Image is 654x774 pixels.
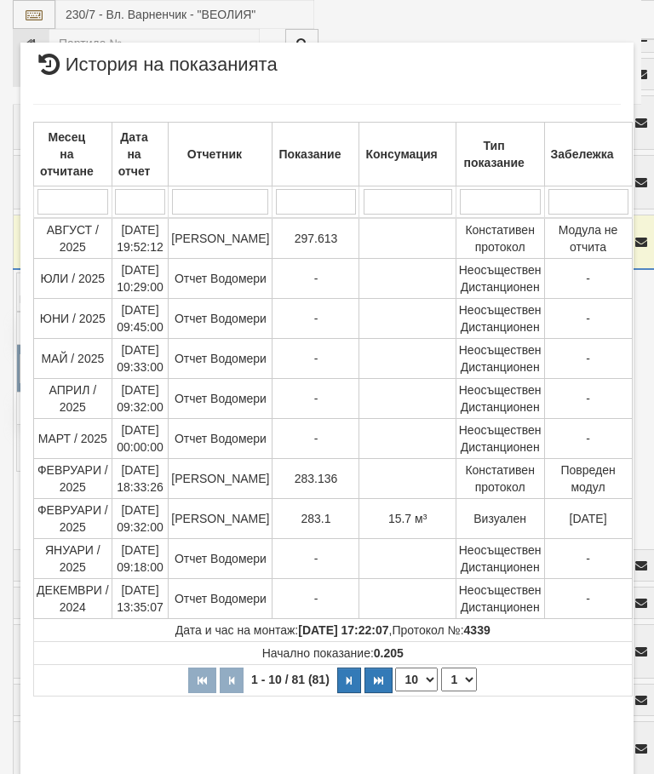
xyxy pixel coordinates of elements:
span: - [586,272,590,285]
td: ЯНУАРИ / 2025 [34,539,112,579]
span: - [586,552,590,565]
th: Забележка: No sort applied, activate to apply an ascending sort [544,123,632,186]
span: Протокол №: [392,623,490,637]
td: Отчет Водомери [169,539,272,579]
span: - [314,312,318,325]
td: ЮНИ / 2025 [34,299,112,339]
b: Отчетник [187,147,242,161]
span: 283.1 [301,512,330,525]
td: Неосъществен Дистанционен [456,259,544,299]
span: 15.7 м³ [388,512,427,525]
strong: 0.205 [374,646,404,660]
td: [PERSON_NAME] [169,218,272,259]
b: Показание [278,147,341,161]
td: [DATE] 09:32:00 [112,379,169,419]
button: Първа страница [188,668,216,693]
b: Консумация [365,147,437,161]
span: - [586,352,590,365]
td: АПРИЛ / 2025 [34,379,112,419]
button: Следваща страница [337,668,361,693]
td: [PERSON_NAME] [169,499,272,539]
span: 1 - 10 / 81 (81) [247,673,334,686]
td: ДЕКЕМВРИ / 2024 [34,579,112,619]
select: Брой редове на страница [395,668,438,691]
th: Дата на отчет: No sort applied, activate to apply an ascending sort [112,123,169,186]
b: Забележка [551,147,614,161]
td: Неосъществен Дистанционен [456,539,544,579]
td: [PERSON_NAME] [169,459,272,499]
span: Модула не отчита [559,223,618,254]
td: [DATE] 13:35:07 [112,579,169,619]
td: [DATE] 09:32:00 [112,499,169,539]
span: - [586,432,590,445]
td: МАРТ / 2025 [34,419,112,459]
td: Неосъществен Дистанционен [456,419,544,459]
th: Месец на отчитане: No sort applied, activate to apply an ascending sort [34,123,112,186]
span: - [314,592,318,605]
td: [DATE] 09:33:00 [112,339,169,379]
span: Повреден модул [560,463,615,494]
b: Месец на отчитане [40,130,94,178]
td: ЮЛИ / 2025 [34,259,112,299]
td: Отчет Водомери [169,579,272,619]
button: Предишна страница [220,668,244,693]
span: - [314,272,318,285]
td: Констативен протокол [456,459,544,499]
td: Визуален [456,499,544,539]
th: Консумация: No sort applied, activate to apply an ascending sort [359,123,456,186]
span: - [314,352,318,365]
span: История на показанията [33,55,278,87]
td: Отчет Водомери [169,419,272,459]
td: Отчет Водомери [169,259,272,299]
td: Отчет Водомери [169,299,272,339]
span: [DATE] [570,512,607,525]
td: ФЕВРУАРИ / 2025 [34,459,112,499]
span: Дата и час на монтаж: [175,623,389,637]
span: 283.136 [295,472,338,485]
td: Констативен протокол [456,218,544,259]
span: - [586,592,590,605]
td: АВГУСТ / 2025 [34,218,112,259]
td: Отчет Водомери [169,339,272,379]
td: , [34,619,633,642]
span: 297.613 [295,232,338,245]
td: Неосъществен Дистанционен [456,379,544,419]
span: - [314,432,318,445]
td: [DATE] 00:00:00 [112,419,169,459]
td: МАЙ / 2025 [34,339,112,379]
td: [DATE] 18:33:26 [112,459,169,499]
td: [DATE] 09:45:00 [112,299,169,339]
b: Дата на отчет [118,130,151,178]
select: Страница номер [441,668,477,691]
span: - [586,392,590,405]
span: - [314,392,318,405]
td: ФЕВРУАРИ / 2025 [34,499,112,539]
b: Тип показание [463,139,524,169]
th: Тип показание: No sort applied, activate to apply an ascending sort [456,123,544,186]
th: Отчетник: No sort applied, activate to apply an ascending sort [169,123,272,186]
strong: [DATE] 17:22:07 [298,623,388,637]
td: [DATE] 10:29:00 [112,259,169,299]
span: - [586,312,590,325]
span: Начално показание: [262,646,404,660]
td: Неосъществен Дистанционен [456,579,544,619]
strong: 4339 [464,623,490,637]
span: - [314,552,318,565]
button: Последна страница [364,668,393,693]
td: [DATE] 19:52:12 [112,218,169,259]
td: [DATE] 09:18:00 [112,539,169,579]
td: Неосъществен Дистанционен [456,339,544,379]
th: Показание: No sort applied, activate to apply an ascending sort [272,123,359,186]
td: Неосъществен Дистанционен [456,299,544,339]
td: Отчет Водомери [169,379,272,419]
